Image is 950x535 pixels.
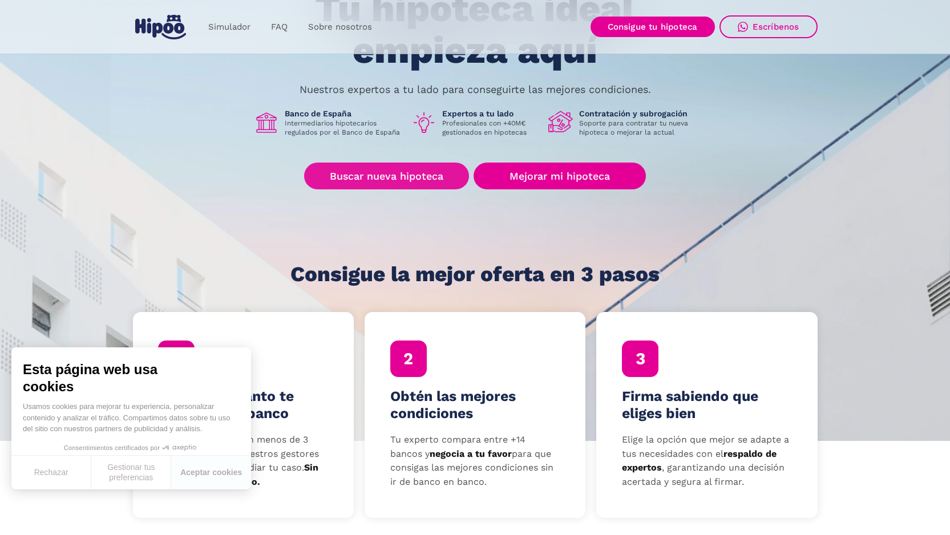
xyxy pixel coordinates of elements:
[430,448,512,459] strong: negocia a tu favor
[261,16,298,38] a: FAQ
[622,433,792,489] p: Elige la opción que mejor se adapte a tus necesidades con el , garantizando una decisión acertada...
[285,108,402,119] h1: Banco de España
[298,16,382,38] a: Sobre nosotros
[591,17,715,37] a: Consigue tu hipoteca
[622,388,792,422] h4: Firma sabiendo que eliges bien
[474,163,645,189] a: Mejorar mi hipoteca
[719,15,818,38] a: Escríbenos
[290,263,660,286] h1: Consigue la mejor oferta en 3 pasos
[304,163,469,189] a: Buscar nueva hipoteca
[133,10,189,44] a: home
[753,22,799,32] div: Escríbenos
[579,108,697,119] h1: Contratación y subrogación
[198,16,261,38] a: Simulador
[390,433,560,489] p: Tu experto compara entre +14 bancos y para que consigas las mejores condiciones sin ir de banco e...
[442,108,539,119] h1: Expertos a tu lado
[285,119,402,137] p: Intermediarios hipotecarios regulados por el Banco de España
[442,119,539,137] p: Profesionales con +40M€ gestionados en hipotecas
[390,388,560,422] h4: Obtén las mejores condiciones
[579,119,697,137] p: Soporte para contratar tu nueva hipoteca o mejorar la actual
[300,85,651,94] p: Nuestros expertos a tu lado para conseguirte las mejores condiciones.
